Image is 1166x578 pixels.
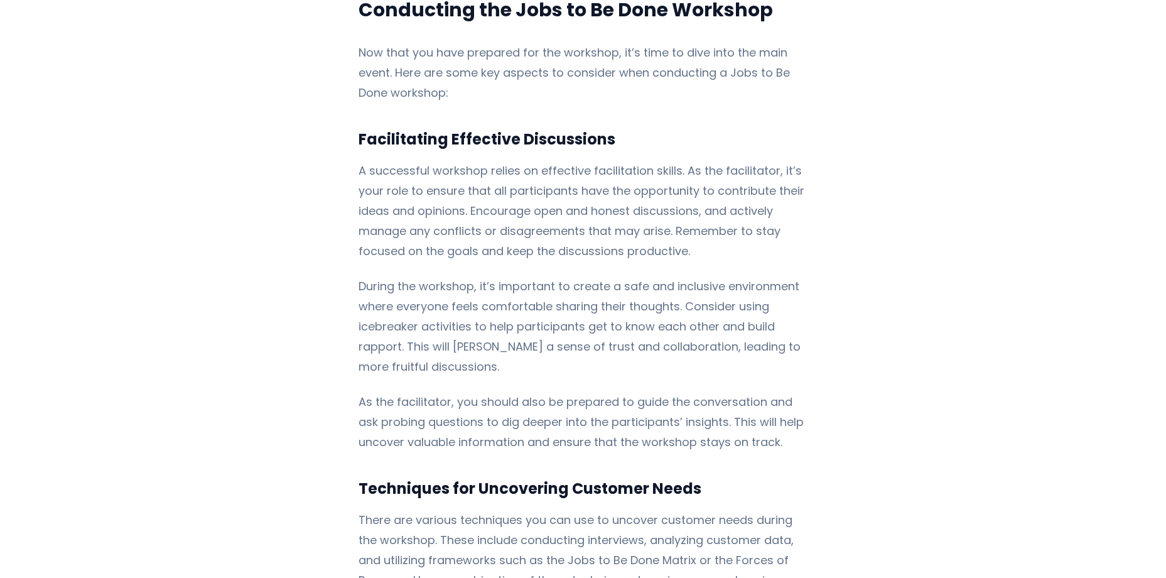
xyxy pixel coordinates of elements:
[359,128,807,151] h3: Facilitating Effective Discussions
[359,161,807,261] p: A successful workshop relies on effective facilitation skills. As the facilitator, it’s your role...
[359,276,807,377] p: During the workshop, it’s important to create a safe and inclusive environment where everyone fee...
[359,392,807,452] p: As the facilitator, you should also be prepared to guide the conversation and ask probing questio...
[359,43,807,103] p: Now that you have prepared for the workshop, it’s time to dive into the main event. Here are some...
[359,477,807,500] h3: Techniques for Uncovering Customer Needs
